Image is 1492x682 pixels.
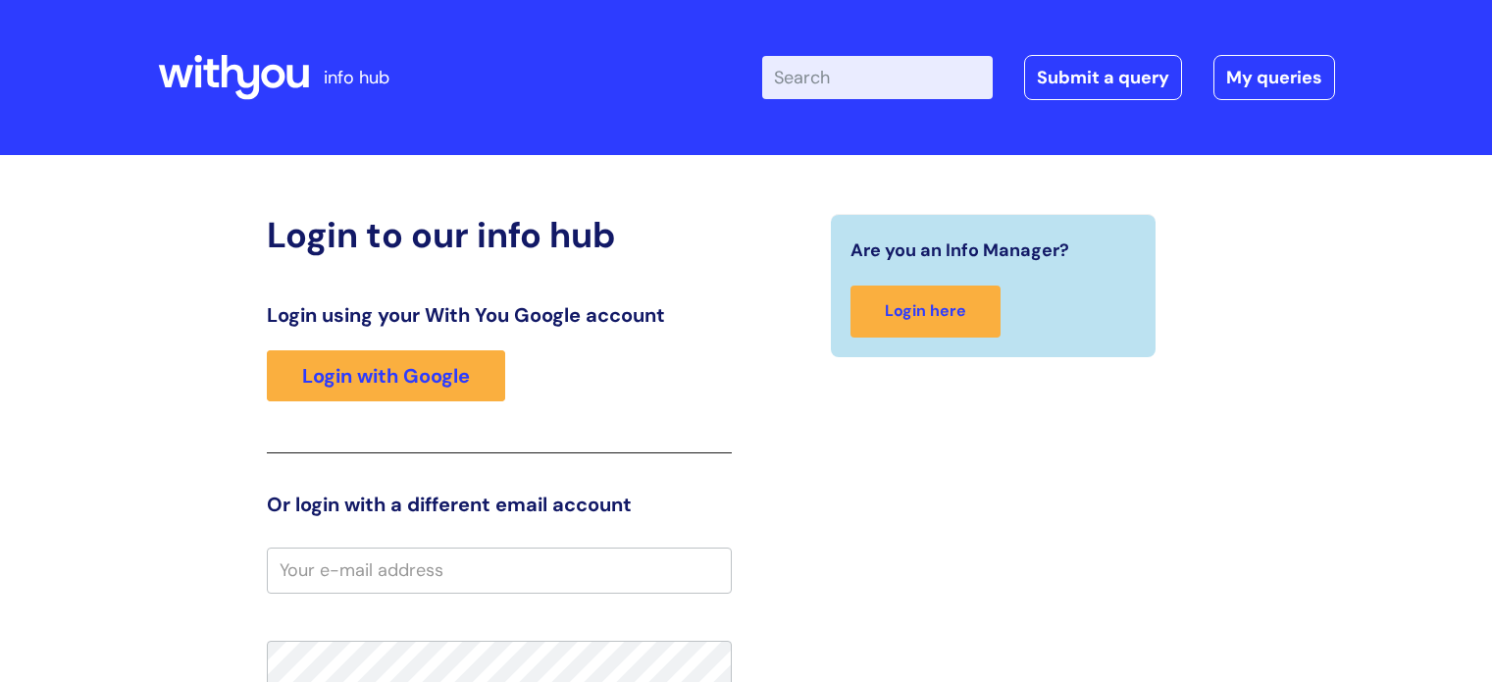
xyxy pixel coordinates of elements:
[267,493,732,516] h3: Or login with a different email account
[1024,55,1182,100] a: Submit a query
[1213,55,1335,100] a: My queries
[267,214,732,256] h2: Login to our info hub
[267,303,732,327] h3: Login using your With You Google account
[850,286,1001,338] a: Login here
[267,548,732,593] input: Your e-mail address
[850,235,1069,266] span: Are you an Info Manager?
[267,350,505,401] a: Login with Google
[324,62,389,93] p: info hub
[762,56,993,99] input: Search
